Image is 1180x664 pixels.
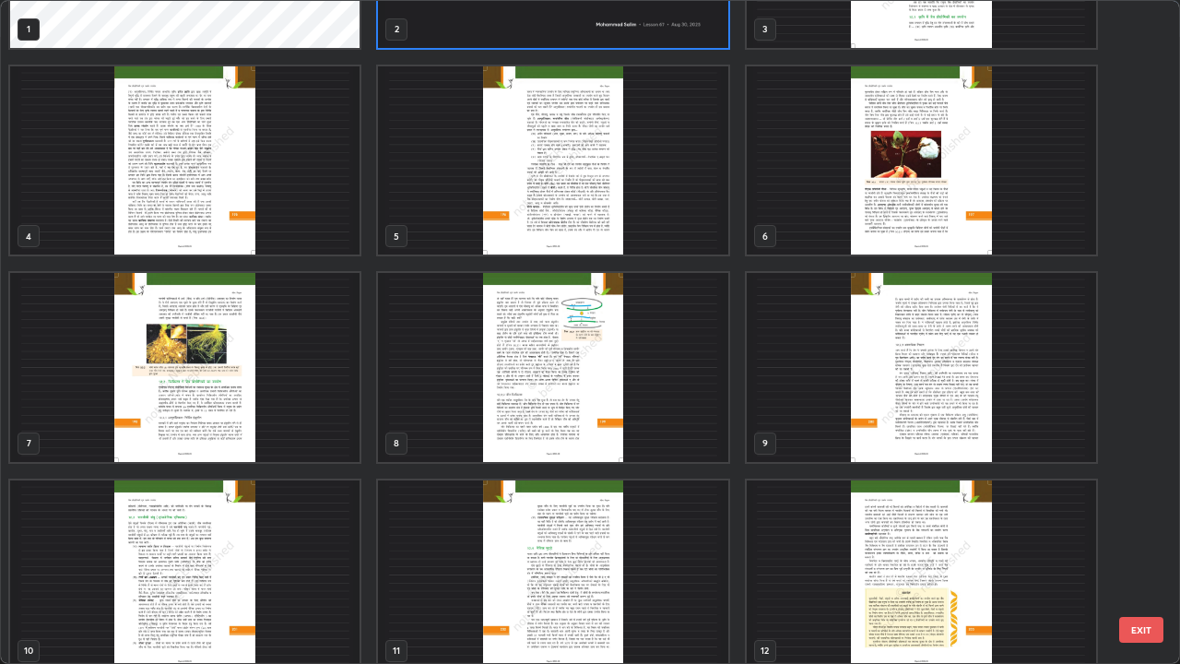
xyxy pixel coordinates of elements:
[378,66,727,255] img: 1756542804PBA3G7.pdf
[10,66,360,255] img: 1756542804PBA3G7.pdf
[747,273,1096,462] img: 1756542804PBA3G7.pdf
[1119,617,1163,643] button: EXIT
[10,273,360,462] img: 1756542804PBA3G7.pdf
[1,1,1147,663] div: grid
[378,273,727,462] img: 1756542804PBA3G7.pdf
[747,66,1096,255] img: 1756542804PBA3G7.pdf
